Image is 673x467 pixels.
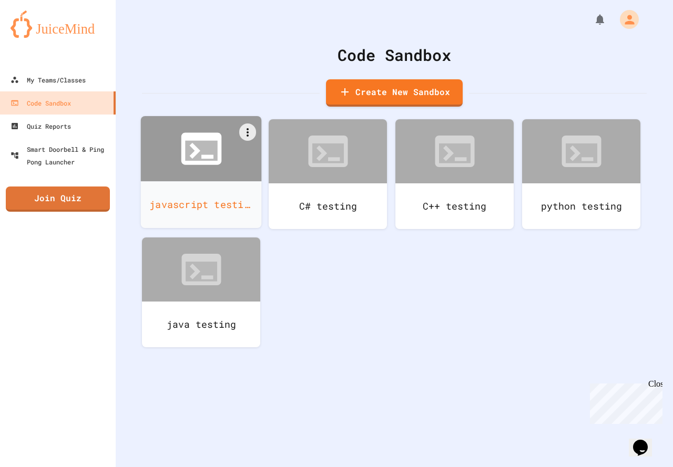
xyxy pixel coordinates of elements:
[142,43,647,67] div: Code Sandbox
[11,97,71,109] div: Code Sandbox
[11,120,71,132] div: Quiz Reports
[395,183,514,229] div: C++ testing
[326,79,463,107] a: Create New Sandbox
[269,119,387,229] a: C# testing
[141,181,262,228] div: javascript testing
[141,116,262,228] a: javascript testing
[142,302,260,347] div: java testing
[522,183,640,229] div: python testing
[11,74,86,86] div: My Teams/Classes
[6,186,110,212] a: Join Quiz
[269,183,387,229] div: C# testing
[142,237,260,347] a: java testing
[629,425,662,456] iframe: chat widget
[395,119,514,229] a: C++ testing
[11,11,105,38] img: logo-orange.svg
[574,11,609,28] div: My Notifications
[11,143,111,168] div: Smart Doorbell & Ping Pong Launcher
[609,7,641,32] div: My Account
[586,379,662,424] iframe: chat widget
[4,4,73,67] div: Chat with us now!Close
[522,119,640,229] a: python testing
